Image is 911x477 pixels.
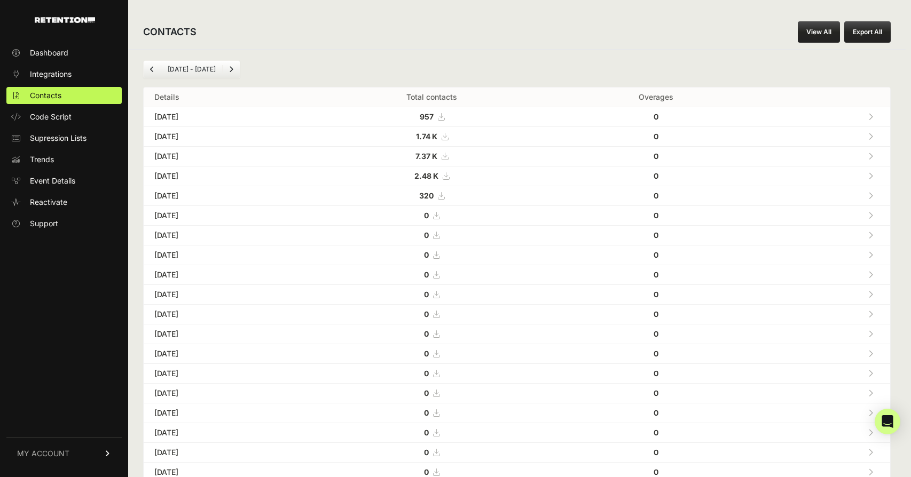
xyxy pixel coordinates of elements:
[424,250,429,259] strong: 0
[424,428,429,437] strong: 0
[144,166,306,186] td: [DATE]
[35,17,95,23] img: Retention.com
[30,176,75,186] span: Event Details
[30,154,54,165] span: Trends
[6,108,122,125] a: Code Script
[6,215,122,232] a: Support
[414,171,438,180] strong: 2.48 K
[144,324,306,344] td: [DATE]
[6,194,122,211] a: Reactivate
[144,384,306,403] td: [DATE]
[424,290,429,299] strong: 0
[424,349,429,358] strong: 0
[414,171,449,180] a: 2.48 K
[161,65,222,74] li: [DATE] - [DATE]
[144,265,306,285] td: [DATE]
[424,230,429,240] strong: 0
[875,409,900,434] div: Open Intercom Messenger
[6,66,122,83] a: Integrations
[654,329,658,338] strong: 0
[654,112,658,121] strong: 0
[6,87,122,104] a: Contacts
[6,130,122,147] a: Supression Lists
[144,364,306,384] td: [DATE]
[424,388,429,397] strong: 0
[144,206,306,226] td: [DATE]
[223,61,240,78] a: Next
[419,191,444,200] a: 320
[144,88,306,107] th: Details
[654,309,658,319] strong: 0
[144,61,161,78] a: Previous
[144,186,306,206] td: [DATE]
[144,245,306,265] td: [DATE]
[6,44,122,61] a: Dashboard
[424,329,429,338] strong: 0
[144,285,306,305] td: [DATE]
[654,388,658,397] strong: 0
[424,369,429,378] strong: 0
[30,47,68,58] span: Dashboard
[144,127,306,147] td: [DATE]
[143,25,197,39] h2: CONTACTS
[654,290,658,299] strong: 0
[558,88,754,107] th: Overages
[144,423,306,443] td: [DATE]
[415,152,448,161] a: 7.37 K
[654,428,658,437] strong: 0
[144,226,306,245] td: [DATE]
[420,112,434,121] strong: 957
[30,90,61,101] span: Contacts
[6,172,122,189] a: Event Details
[424,309,429,319] strong: 0
[844,21,891,43] button: Export All
[654,467,658,476] strong: 0
[654,132,658,141] strong: 0
[419,191,434,200] strong: 320
[420,112,444,121] a: 957
[654,211,658,220] strong: 0
[144,305,306,324] td: [DATE]
[654,250,658,259] strong: 0
[424,448,429,457] strong: 0
[30,218,58,229] span: Support
[6,437,122,470] a: MY ACCOUNT
[144,107,306,127] td: [DATE]
[654,369,658,378] strong: 0
[30,112,72,122] span: Code Script
[144,147,306,166] td: [DATE]
[416,132,437,141] strong: 1.74 K
[30,69,72,79] span: Integrations
[654,448,658,457] strong: 0
[415,152,437,161] strong: 7.37 K
[654,171,658,180] strong: 0
[424,270,429,279] strong: 0
[424,467,429,476] strong: 0
[798,21,840,43] a: View All
[30,133,87,144] span: Supression Lists
[416,132,448,141] a: 1.74 K
[654,270,658,279] strong: 0
[6,151,122,168] a: Trends
[654,191,658,200] strong: 0
[144,403,306,423] td: [DATE]
[654,230,658,240] strong: 0
[654,408,658,417] strong: 0
[424,408,429,417] strong: 0
[17,448,69,459] span: MY ACCOUNT
[654,349,658,358] strong: 0
[654,152,658,161] strong: 0
[424,211,429,220] strong: 0
[144,344,306,364] td: [DATE]
[306,88,558,107] th: Total contacts
[30,197,67,208] span: Reactivate
[144,443,306,463] td: [DATE]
